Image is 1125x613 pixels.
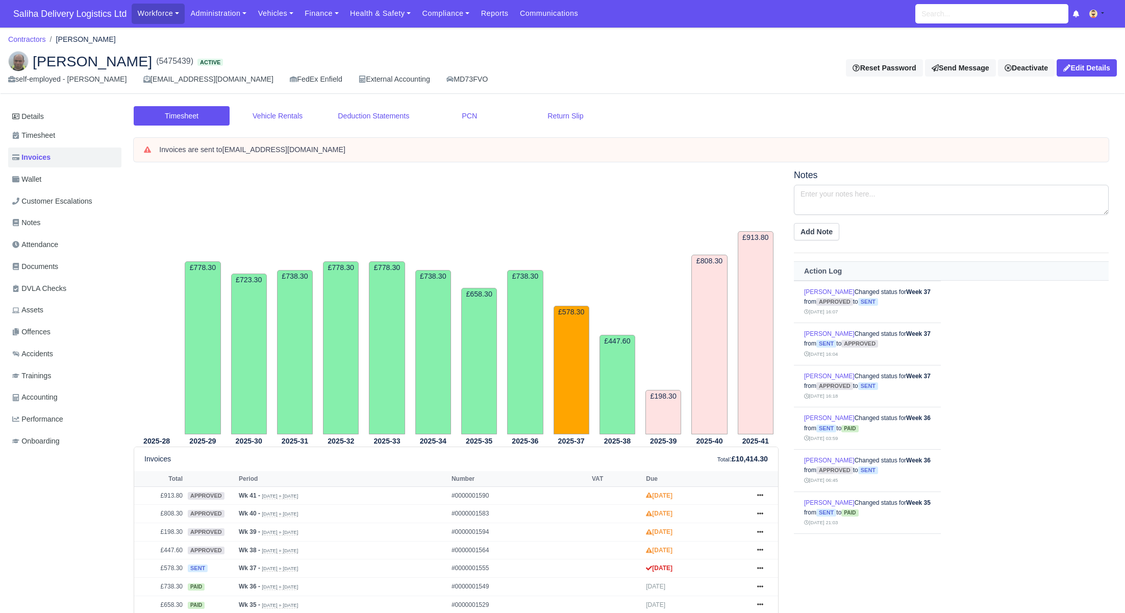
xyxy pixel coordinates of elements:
td: #0000001555 [449,559,589,578]
td: £578.30 [554,306,589,434]
span: approved [816,467,853,474]
a: Invoices [8,148,121,167]
span: Documents [12,261,58,273]
td: £723.30 [231,274,267,434]
a: PCN [421,106,517,126]
a: Wallet [8,169,121,189]
td: #0000001583 [449,505,589,523]
th: 2025-31 [272,435,318,447]
small: [DATE] 16:07 [804,309,838,314]
a: [PERSON_NAME] [804,373,855,380]
small: [DATE] » [DATE] [262,584,298,590]
td: Changed status for from to [794,449,941,492]
td: £738.30 [507,270,543,434]
a: Onboarding [8,431,121,451]
a: Health & Safety [344,4,417,23]
span: Trainings [12,370,51,382]
a: Timesheet [134,106,230,126]
a: Deduction Statements [326,106,421,126]
span: Attendance [12,239,58,251]
td: Changed status for from to [794,323,941,365]
button: Reset Password [846,59,922,77]
strong: [DATE] [646,492,672,499]
td: £778.30 [369,261,405,434]
a: Saliha Delivery Logistics Ltd [8,4,132,24]
small: [DATE] » [DATE] [262,493,298,499]
span: approved [841,340,878,348]
strong: Wk 41 - [239,492,260,499]
span: sent [858,467,878,474]
td: £778.30 [185,261,220,434]
strong: [DATE] [646,565,672,572]
a: [PERSON_NAME] [804,288,855,296]
strong: £10,414.30 [732,455,768,463]
input: Search... [915,4,1068,23]
a: Contractors [8,35,46,43]
span: sent [816,340,836,348]
td: £658.30 [461,288,497,434]
a: Administration [185,4,252,23]
strong: Week 37 [906,373,931,380]
td: Changed status for from to [794,281,941,323]
div: FedEx Enfield [290,73,342,85]
th: Period [236,471,449,486]
small: [DATE] 03:59 [804,435,838,441]
li: [PERSON_NAME] [46,34,116,45]
td: £778.30 [323,261,359,434]
a: Timesheet [8,126,121,145]
th: 2025-32 [318,435,364,447]
a: Notes [8,213,121,233]
small: [DATE] 16:04 [804,351,838,357]
span: [DATE] [646,601,665,608]
span: approved [188,528,224,536]
a: Details [8,107,121,126]
td: £808.30 [134,505,185,523]
a: Vehicle Rentals [230,106,326,126]
span: sent [816,509,836,517]
td: £447.60 [134,541,185,559]
span: sent [188,565,208,572]
td: £738.30 [415,270,451,434]
a: Finance [299,4,344,23]
span: Invoices [12,152,51,163]
small: [DATE] » [DATE] [262,511,298,517]
small: [DATE] 21:03 [804,520,838,525]
strong: Wk 37 - [239,565,260,572]
span: paid [188,583,205,591]
th: VAT [589,471,643,486]
th: Number [449,471,589,486]
strong: [EMAIL_ADDRESS][DOMAIN_NAME] [222,145,345,154]
strong: Wk 35 - [239,601,260,608]
a: Performance [8,409,121,429]
span: Accounting [12,391,58,403]
h6: Invoices [144,455,171,463]
a: Documents [8,257,121,277]
small: [DATE] » [DATE] [262,566,298,572]
strong: Wk 36 - [239,583,260,590]
a: Reports [475,4,514,23]
a: Accidents [8,344,121,364]
td: Changed status for from to [794,365,941,407]
span: Notes [12,217,40,229]
td: #0000001594 [449,523,589,542]
th: 2025-30 [226,435,272,447]
span: approved [188,510,224,518]
a: Accounting [8,387,121,407]
span: Wallet [12,174,41,185]
td: Changed status for from to [794,534,941,576]
div: self-employed - [PERSON_NAME] [8,73,127,85]
span: paid [841,425,858,432]
span: paid [841,509,858,517]
small: [DATE] » [DATE] [262,602,298,608]
span: [DATE] [646,583,665,590]
a: Communications [514,4,584,23]
span: Assets [12,304,43,316]
td: #0000001549 [449,578,589,596]
span: Timesheet [12,130,55,141]
td: £198.30 [134,523,185,542]
a: [PERSON_NAME] [804,457,855,464]
span: Onboarding [12,435,60,447]
div: Invoices are sent to [159,145,1098,155]
td: #0000001590 [449,486,589,505]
